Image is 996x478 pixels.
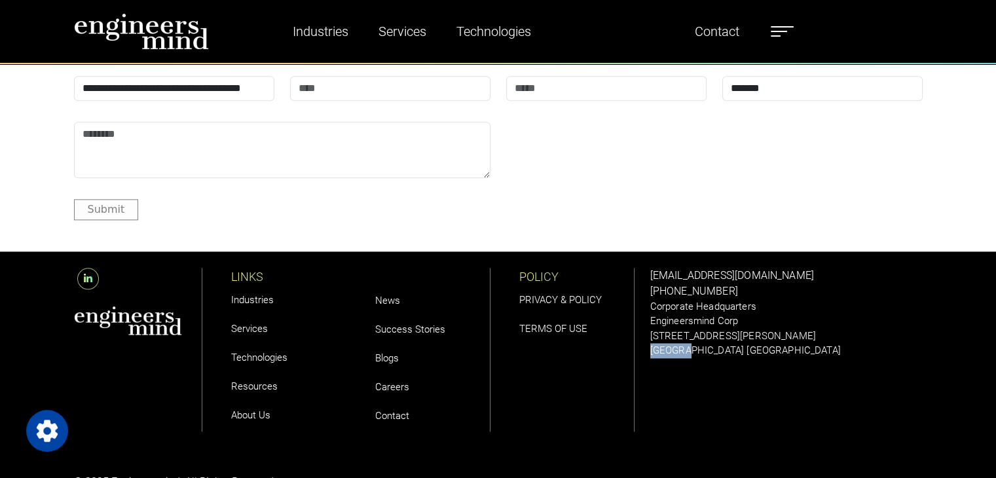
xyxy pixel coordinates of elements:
img: logo [74,13,209,50]
a: Services [231,323,268,335]
button: Submit [74,199,139,219]
a: Contact [375,410,409,422]
a: PRIVACY & POLICY [519,294,602,306]
p: LINKS [231,268,346,285]
a: Technologies [451,16,536,46]
a: News [375,295,400,306]
a: Industries [287,16,354,46]
a: [PHONE_NUMBER] [650,285,738,297]
a: Resources [231,380,278,392]
a: Success Stories [375,323,445,335]
a: [EMAIL_ADDRESS][DOMAIN_NAME] [650,269,814,282]
a: Technologies [231,352,287,363]
p: Engineersmind Corp [650,314,923,329]
p: [GEOGRAPHIC_DATA] [GEOGRAPHIC_DATA] [650,343,923,358]
a: TERMS OF USE [519,323,587,335]
a: Services [373,16,432,46]
a: Careers [375,381,409,393]
p: POLICY [519,268,634,285]
iframe: reCAPTCHA [506,122,705,173]
img: aws [74,306,183,335]
a: About Us [231,409,270,421]
a: LinkedIn [74,272,102,285]
p: Corporate Headquarters [650,299,923,314]
a: Blogs [375,352,399,364]
a: Industries [231,294,274,306]
a: Contact [690,16,745,46]
p: [STREET_ADDRESS][PERSON_NAME] [650,329,923,344]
